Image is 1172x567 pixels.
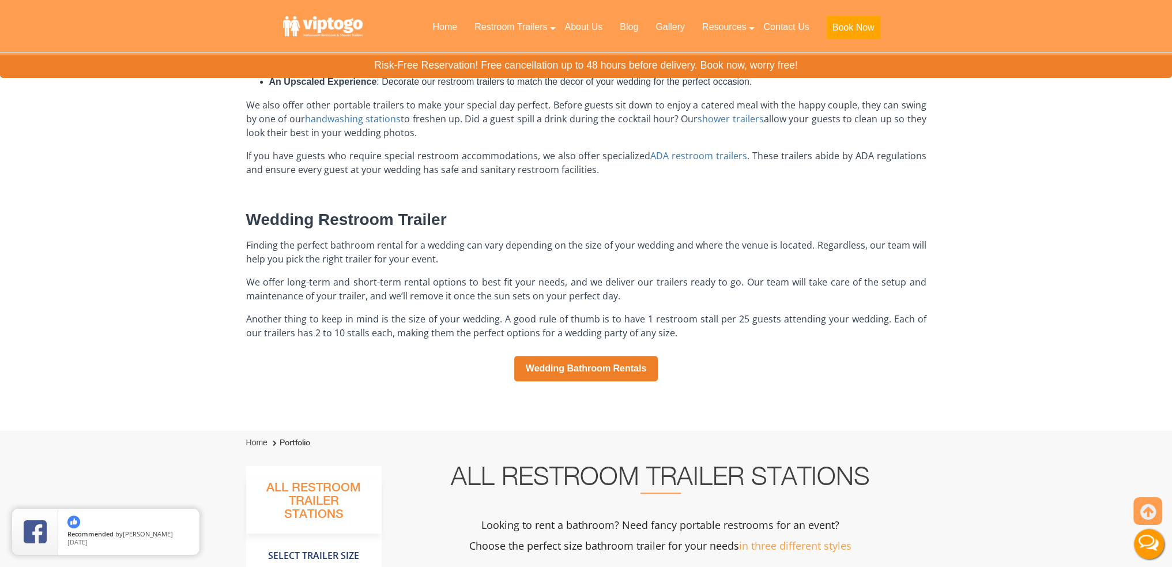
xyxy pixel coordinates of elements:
[514,356,658,381] a: Wedding Bathroom Rentals
[246,239,926,265] span: Finding the perfect bathroom rental for a wedding can vary depending on the size of your wedding ...
[1126,521,1172,567] button: Live Chat
[611,14,647,40] a: Blog
[67,531,190,539] span: by
[269,77,377,87] b: An Upscaled Experience
[827,16,880,39] button: Book Now
[397,466,924,494] h2: All Restroom Trailer Stations
[67,516,80,528] img: thumbs up icon
[246,211,447,228] span: Wedding Restroom Trailer
[397,515,924,556] p: Looking to rent a bathroom? Need fancy portable restrooms for an event? Choose the perfect size b...
[123,530,173,538] span: [PERSON_NAME]
[401,112,698,125] span: to freshen up. Did a guest spill a drink during the cocktail hour? Our
[698,112,763,125] a: shower trailers
[818,14,889,46] a: Book Now
[376,77,752,87] span: : Decorate our restroom trailers to match the decor of your wedding for the perfect occasion.
[466,14,556,40] a: Restroom Trailers
[647,14,694,40] a: Gallery
[694,14,755,40] a: Resources
[739,539,851,553] span: in three different styles
[246,149,651,162] span: If you have guests who require special restroom accommodations, we also offer specialized
[650,149,747,162] a: ADA restroom trailers
[246,112,926,139] span: allow your guests to clean up so they look their best in your wedding photos.
[67,530,114,538] span: Recommended
[246,438,267,447] a: Home
[246,478,382,534] h3: All Restroom Trailer Stations
[246,276,926,302] span: We offer long-term and short-term rental options to best fit your needs, and we deliver our trail...
[556,14,611,40] a: About Us
[424,14,466,40] a: Home
[246,149,926,176] span: . These trailers abide by ADA regulations and ensure every guest at your wedding has safe and san...
[270,436,310,450] li: Portfolio
[67,538,88,546] span: [DATE]
[755,14,817,40] a: Contact Us
[305,112,401,125] a: handwashing stations
[246,99,926,125] span: We also offer other portable trailers to make your special day perfect. Before guests sit down to...
[24,520,47,543] img: Review Rating
[246,313,926,339] span: Another thing to keep in mind is the size of your wedding. A good rule of thumb is to have 1 rest...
